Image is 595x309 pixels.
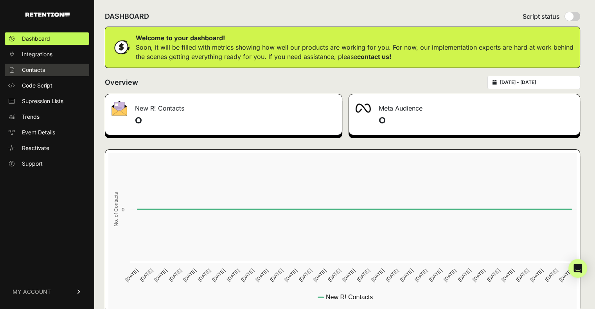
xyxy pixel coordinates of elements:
h2: Overview [105,77,138,88]
text: [DATE] [442,268,458,283]
text: [DATE] [153,268,168,283]
a: MY ACCOUNT [5,280,89,304]
h2: DASHBOARD [105,11,149,22]
text: [DATE] [269,268,284,283]
a: Code Script [5,79,89,92]
strong: Welcome to your dashboard! [136,34,225,42]
div: Open Intercom Messenger [568,259,587,278]
div: Meta Audience [349,94,580,118]
text: [DATE] [370,268,385,283]
span: Integrations [22,50,52,58]
img: Retention.com [25,13,70,17]
text: [DATE] [558,268,573,283]
span: Code Script [22,82,52,89]
text: [DATE] [312,268,327,283]
div: New R! Contacts [105,94,342,118]
text: [DATE] [399,268,414,283]
h4: 0 [379,114,574,127]
a: Reactivate [5,142,89,154]
span: Event Details [22,129,55,136]
text: [DATE] [428,268,443,283]
text: [DATE] [298,268,313,283]
a: Supression Lists [5,95,89,107]
text: [DATE] [225,268,241,283]
text: [DATE] [341,268,356,283]
span: Script status [523,12,560,21]
a: Integrations [5,48,89,61]
img: fa-meta-2f981b61bb99beabf952f7030308934f19ce035c18b003e963880cc3fabeebb7.png [355,104,371,113]
span: Support [22,160,43,168]
text: [DATE] [138,268,154,283]
text: [DATE] [124,268,139,283]
text: New R! Contacts [326,294,373,300]
text: [DATE] [283,268,298,283]
text: [DATE] [457,268,472,283]
text: [DATE] [182,268,197,283]
span: Trends [22,113,40,121]
text: [DATE] [486,268,501,283]
a: Dashboard [5,32,89,45]
text: [DATE] [543,268,559,283]
a: contact us! [357,53,391,61]
text: [DATE] [471,268,487,283]
text: 0 [122,207,124,213]
a: Contacts [5,64,89,76]
text: [DATE] [529,268,544,283]
h4: 0 [135,114,336,127]
text: [DATE] [356,268,371,283]
span: Contacts [22,66,45,74]
text: [DATE] [254,268,270,283]
text: [DATE] [413,268,429,283]
span: Supression Lists [22,97,63,105]
span: MY ACCOUNT [13,288,51,296]
text: No. of Contacts [113,192,119,226]
span: Reactivate [22,144,49,152]
a: Trends [5,111,89,123]
text: [DATE] [240,268,255,283]
a: Event Details [5,126,89,139]
text: [DATE] [385,268,400,283]
text: [DATE] [500,268,515,283]
text: [DATE] [167,268,183,283]
img: fa-envelope-19ae18322b30453b285274b1b8af3d052b27d846a4fbe8435d1a52b978f639a2.png [111,101,127,116]
a: Support [5,157,89,170]
span: Dashboard [22,35,50,43]
text: [DATE] [211,268,226,283]
text: [DATE] [196,268,212,283]
img: dollar-coin-05c43ed7efb7bc0c12610022525b4bbbb207c7efeef5aecc26f025e68dcafac9.png [111,38,131,57]
p: Soon, it will be filled with metrics showing how well our products are working for you. For now, ... [136,43,573,61]
text: [DATE] [514,268,530,283]
text: [DATE] [327,268,342,283]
